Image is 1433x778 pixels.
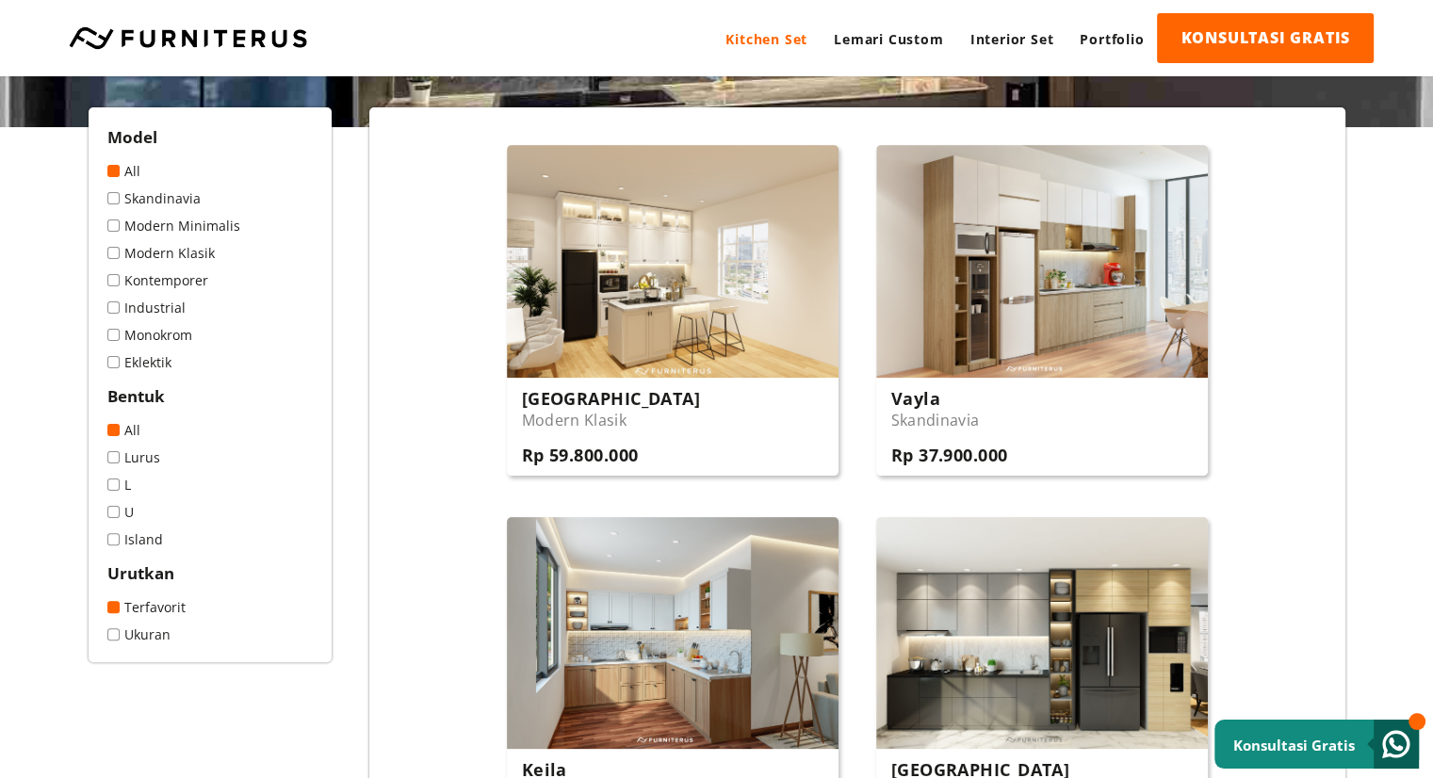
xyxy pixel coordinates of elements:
a: All [107,421,313,439]
a: Industrial [107,299,313,316]
h3: Rp 59.800.000 [522,444,700,466]
a: Eklektik [107,353,313,371]
a: Konsultasi Gratis [1214,720,1419,769]
img: keila-view-1.jpg [507,517,839,749]
a: Kontemporer [107,271,313,289]
a: Modern Minimalis [107,217,313,235]
p: Skandinavia [891,410,1008,430]
h3: Rp 37.900.000 [891,444,1008,466]
img: 14-Utama-min.jpg [876,517,1208,749]
a: Vayla Skandinavia Rp 37.900.000 [876,145,1208,475]
a: KONSULTASI GRATIS [1157,13,1374,63]
p: Modern Klasik [522,410,700,430]
a: All [107,162,313,180]
small: Konsultasi Gratis [1233,736,1355,754]
a: Island [107,530,313,548]
a: Ukuran [107,625,313,643]
a: [GEOGRAPHIC_DATA] Modern Klasik Rp 59.800.000 [507,145,839,475]
a: Monokrom [107,326,313,344]
h3: [GEOGRAPHIC_DATA] [522,387,700,410]
h2: Model [107,126,313,148]
a: Skandinavia [107,189,313,207]
a: Interior Set [957,13,1067,65]
a: Lemari Custom [821,13,956,65]
img: vayla-view-1.jpg [876,145,1208,377]
a: U [107,503,313,521]
h2: Bentuk [107,385,313,407]
h2: Urutkan [107,562,313,584]
a: Kitchen Set [712,13,821,65]
a: L [107,476,313,494]
a: Terfavorit [107,598,313,616]
a: Lurus [107,448,313,466]
a: Portfolio [1067,13,1157,65]
img: Island-Modern-Classic-03_View_02.RGB_color.0000.jpg [507,145,839,377]
h3: Vayla [891,387,1008,410]
a: Modern Klasik [107,244,313,262]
